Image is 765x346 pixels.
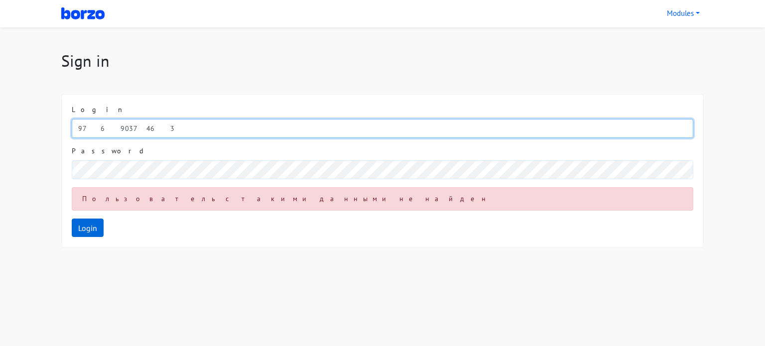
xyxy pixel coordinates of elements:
[663,4,704,23] a: Modules
[61,51,704,70] h1: Sign in
[72,187,693,211] div: Пользователь с такими данными не найден
[72,219,104,237] a: Login
[61,6,105,20] img: Borzo - Fast and flexible intra-city delivery for businesses and individuals
[72,105,127,115] label: Login
[72,119,693,138] input: Enter login
[72,146,144,156] label: Password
